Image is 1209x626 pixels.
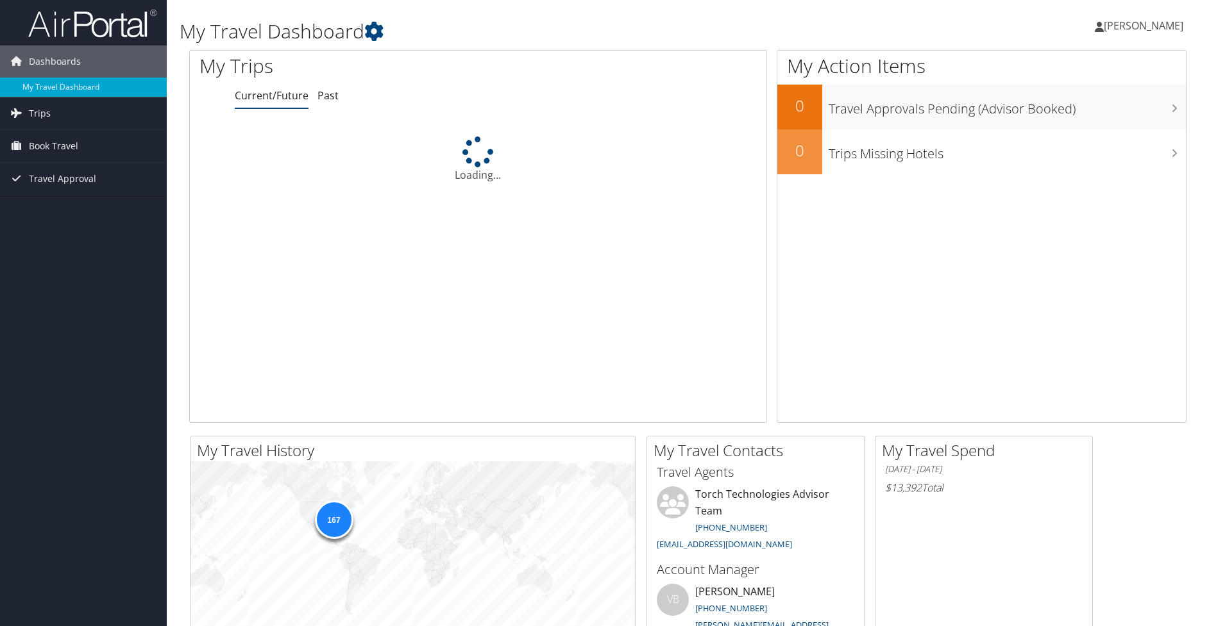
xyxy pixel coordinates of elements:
h2: My Travel Spend [882,440,1092,461]
span: [PERSON_NAME] [1104,19,1183,33]
img: airportal-logo.png [28,8,156,38]
span: Dashboards [29,45,81,78]
div: Loading... [190,136,766,183]
h6: [DATE] - [DATE] [885,463,1083,475]
li: Torch Technologies Advisor Team [650,486,861,555]
div: 167 [314,500,353,539]
h2: My Travel History [197,440,635,461]
h1: My Trips [199,53,516,79]
a: 0Travel Approvals Pending (Advisor Booked) [777,85,1186,129]
h3: Travel Agents [657,463,854,481]
h6: Total [885,481,1083,495]
a: [PHONE_NUMBER] [695,602,767,614]
a: Past [317,88,339,103]
h2: 0 [777,95,822,117]
a: [PERSON_NAME] [1095,6,1196,45]
h3: Travel Approvals Pending (Advisor Booked) [829,94,1186,118]
a: Current/Future [235,88,309,103]
span: Trips [29,97,51,129]
div: VB [657,584,689,616]
span: $13,392 [885,481,922,495]
a: 0Trips Missing Hotels [777,129,1186,174]
h2: My Travel Contacts [654,440,864,461]
span: Travel Approval [29,163,96,195]
a: [EMAIL_ADDRESS][DOMAIN_NAME] [657,538,792,550]
h2: 0 [777,140,822,161]
h1: My Travel Dashboard [180,18,858,45]
h3: Account Manager [657,561,854,579]
h1: My Action Items [777,53,1186,79]
span: Book Travel [29,130,78,162]
a: [PHONE_NUMBER] [695,522,767,533]
h3: Trips Missing Hotels [829,138,1186,163]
